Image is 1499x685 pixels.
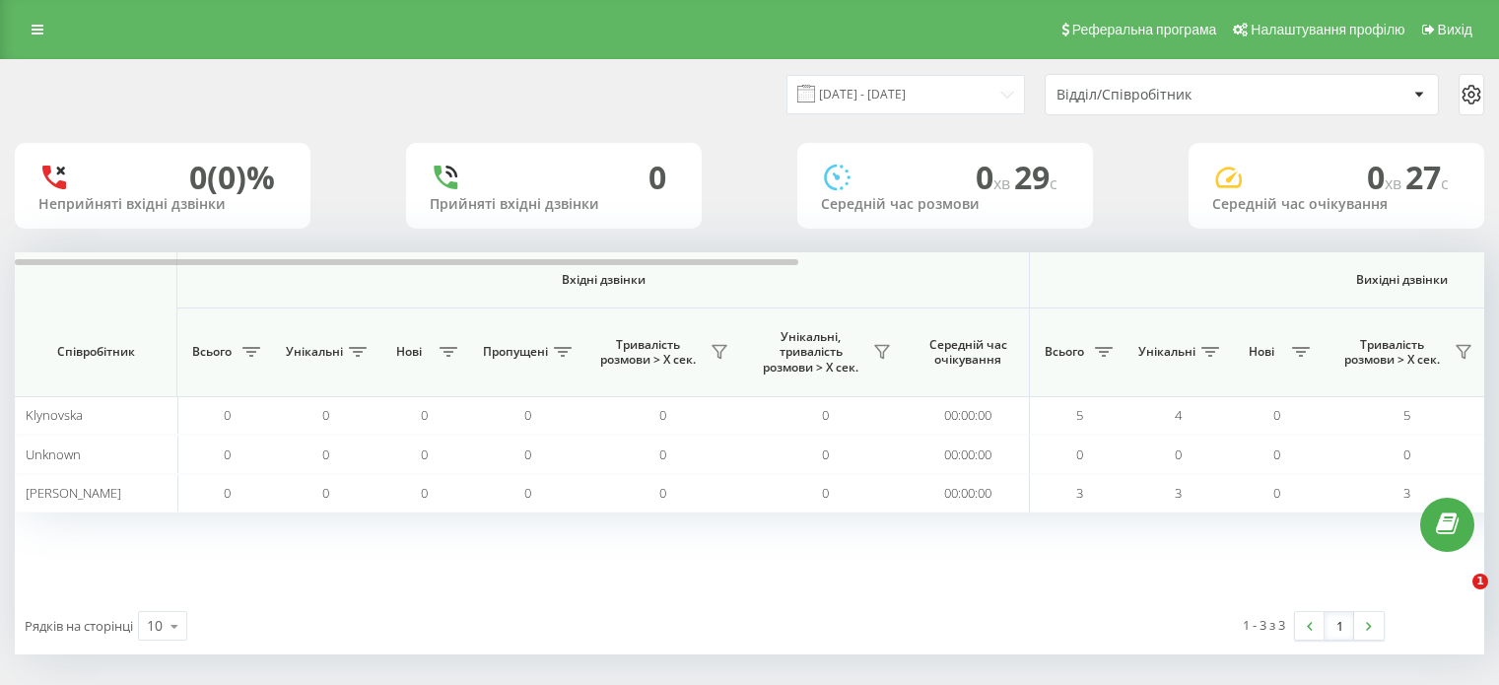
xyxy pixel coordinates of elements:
[1472,574,1488,589] span: 1
[524,484,531,502] span: 0
[25,617,133,635] span: Рядків на сторінці
[1237,344,1286,360] span: Нові
[921,337,1014,368] span: Середній час очікування
[322,406,329,424] span: 0
[1076,406,1083,424] span: 5
[993,172,1014,194] span: хв
[1273,484,1280,502] span: 0
[26,406,83,424] span: Klynovska
[224,484,231,502] span: 0
[1367,156,1405,198] span: 0
[229,272,978,288] span: Вхідні дзвінки
[286,344,343,360] span: Унікальні
[32,344,160,360] span: Співробітник
[1403,484,1410,502] span: 3
[648,159,666,196] div: 0
[26,445,81,463] span: Unknown
[421,445,428,463] span: 0
[26,484,121,502] span: [PERSON_NAME]
[1072,22,1217,37] span: Реферальна програма
[1056,87,1292,103] div: Відділ/Співробітник
[1403,445,1410,463] span: 0
[822,484,829,502] span: 0
[591,337,705,368] span: Тривалість розмови > Х сек.
[1438,22,1472,37] span: Вихід
[1335,337,1449,368] span: Тривалість розмови > Х сек.
[430,196,678,213] div: Прийняті вхідні дзвінки
[483,344,548,360] span: Пропущені
[1243,615,1285,635] div: 1 - 3 з 3
[907,396,1030,435] td: 00:00:00
[1175,406,1182,424] span: 4
[1076,445,1083,463] span: 0
[1050,172,1057,194] span: c
[1076,484,1083,502] span: 3
[822,406,829,424] span: 0
[1432,574,1479,621] iframe: Intercom live chat
[421,406,428,424] span: 0
[524,406,531,424] span: 0
[1385,172,1405,194] span: хв
[147,616,163,636] div: 10
[1212,196,1461,213] div: Середній час очікування
[322,445,329,463] span: 0
[659,406,666,424] span: 0
[976,156,1014,198] span: 0
[1175,445,1182,463] span: 0
[659,445,666,463] span: 0
[822,445,829,463] span: 0
[1175,484,1182,502] span: 3
[224,406,231,424] span: 0
[38,196,287,213] div: Неприйняті вхідні дзвінки
[421,484,428,502] span: 0
[322,484,329,502] span: 0
[1403,406,1410,424] span: 5
[659,484,666,502] span: 0
[907,435,1030,473] td: 00:00:00
[524,445,531,463] span: 0
[821,196,1069,213] div: Середній час розмови
[1251,22,1404,37] span: Налаштування профілю
[907,474,1030,513] td: 00:00:00
[1441,172,1449,194] span: c
[187,344,237,360] span: Всього
[384,344,434,360] span: Нові
[1405,156,1449,198] span: 27
[1138,344,1195,360] span: Унікальні
[754,329,867,376] span: Унікальні, тривалість розмови > Х сек.
[1273,406,1280,424] span: 0
[1273,445,1280,463] span: 0
[1325,612,1354,640] a: 1
[1040,344,1089,360] span: Всього
[224,445,231,463] span: 0
[1014,156,1057,198] span: 29
[189,159,275,196] div: 0 (0)%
